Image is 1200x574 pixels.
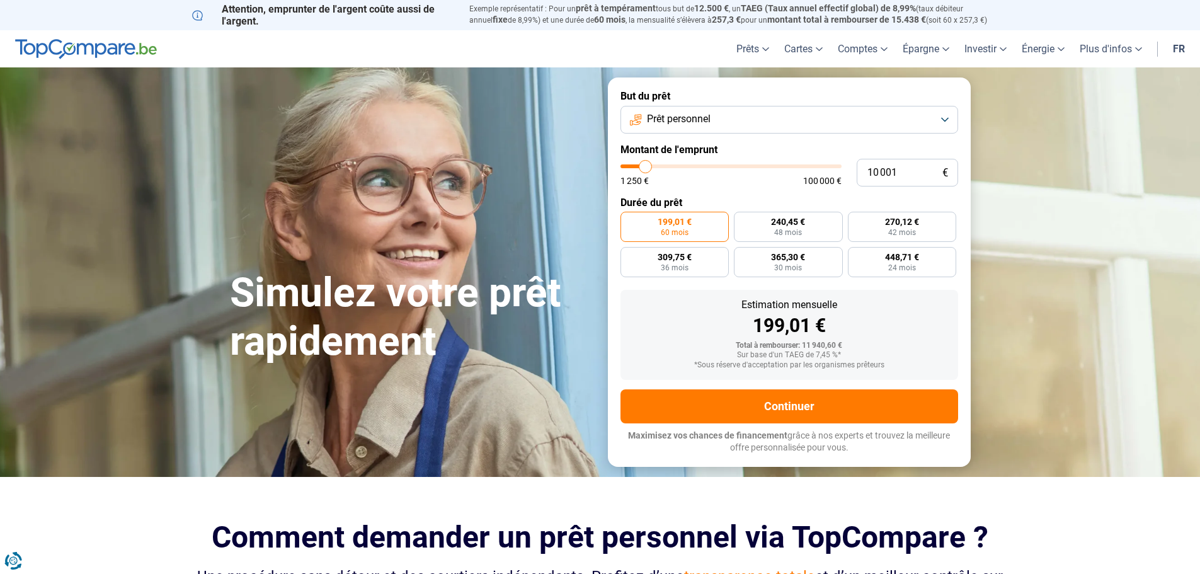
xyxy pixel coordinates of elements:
[661,264,689,272] span: 36 mois
[885,217,919,226] span: 270,12 €
[771,217,805,226] span: 240,45 €
[830,30,895,67] a: Comptes
[1165,30,1192,67] a: fr
[741,3,916,13] span: TAEG (Taux annuel effectif global) de 8,99%
[620,389,958,423] button: Continuer
[777,30,830,67] a: Cartes
[729,30,777,67] a: Prêts
[767,14,926,25] span: montant total à rembourser de 15.438 €
[631,351,948,360] div: Sur base d'un TAEG de 7,45 %*
[661,229,689,236] span: 60 mois
[774,229,802,236] span: 48 mois
[774,264,802,272] span: 30 mois
[620,106,958,134] button: Prêt personnel
[620,430,958,454] p: grâce à nos experts et trouvez la meilleure offre personnalisée pour vous.
[885,253,919,261] span: 448,71 €
[230,269,593,366] h1: Simulez votre prêt rapidement
[493,14,508,25] span: fixe
[631,361,948,370] div: *Sous réserve d'acceptation par les organismes prêteurs
[628,430,787,440] span: Maximisez vos chances de financement
[694,3,729,13] span: 12.500 €
[631,316,948,335] div: 199,01 €
[576,3,656,13] span: prêt à tempérament
[658,253,692,261] span: 309,75 €
[658,217,692,226] span: 199,01 €
[192,3,454,27] p: Attention, emprunter de l'argent coûte aussi de l'argent.
[942,168,948,178] span: €
[469,3,1009,26] p: Exemple représentatif : Pour un tous but de , un (taux débiteur annuel de 8,99%) et une durée de ...
[620,197,958,209] label: Durée du prêt
[712,14,741,25] span: 257,3 €
[594,14,626,25] span: 60 mois
[192,520,1009,554] h2: Comment demander un prêt personnel via TopCompare ?
[1014,30,1072,67] a: Énergie
[957,30,1014,67] a: Investir
[803,176,842,185] span: 100 000 €
[771,253,805,261] span: 365,30 €
[631,342,948,350] div: Total à rembourser: 11 940,60 €
[647,112,711,126] span: Prêt personnel
[620,90,958,102] label: But du prêt
[888,264,916,272] span: 24 mois
[15,39,157,59] img: TopCompare
[1072,30,1150,67] a: Plus d'infos
[888,229,916,236] span: 42 mois
[895,30,957,67] a: Épargne
[631,300,948,310] div: Estimation mensuelle
[620,176,649,185] span: 1 250 €
[620,144,958,156] label: Montant de l'emprunt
